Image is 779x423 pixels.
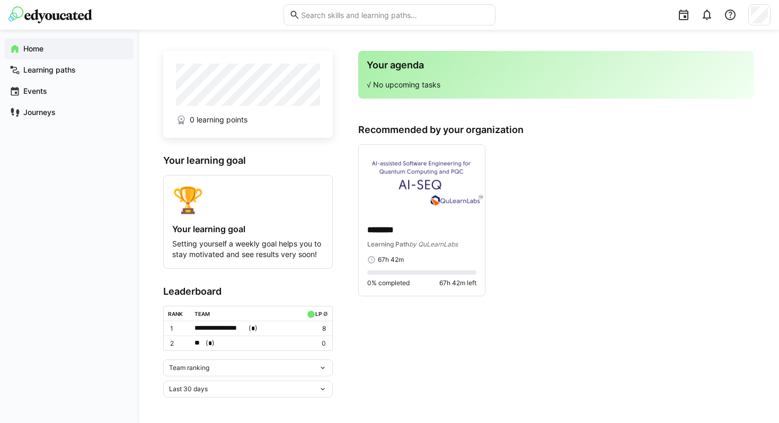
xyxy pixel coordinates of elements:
[170,324,186,333] p: 1
[194,311,210,317] div: Team
[367,80,745,90] p: √ No upcoming tasks
[190,114,247,125] span: 0 learning points
[409,240,458,248] span: by QuLearnLabs
[163,286,333,297] h3: Leaderboard
[367,279,410,287] span: 0% completed
[170,339,186,348] p: 2
[172,224,324,234] h4: Your learning goal
[378,255,404,264] span: 67h 42m
[305,324,326,333] p: 8
[367,240,409,248] span: Learning Path
[169,364,209,372] span: Team ranking
[169,385,208,393] span: Last 30 days
[358,124,754,136] h3: Recommended by your organization
[163,155,333,166] h3: Your learning goal
[300,10,490,20] input: Search skills and learning paths…
[172,184,324,215] div: 🏆
[323,309,328,318] a: ø
[315,311,322,317] div: LP
[367,59,745,71] h3: Your agenda
[305,339,326,348] p: 0
[206,338,215,349] span: ( )
[439,279,476,287] span: 67h 42m left
[359,145,485,216] img: image
[249,323,258,334] span: ( )
[172,239,324,260] p: Setting yourself a weekly goal helps you to stay motivated and see results very soon!
[168,311,183,317] div: Rank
